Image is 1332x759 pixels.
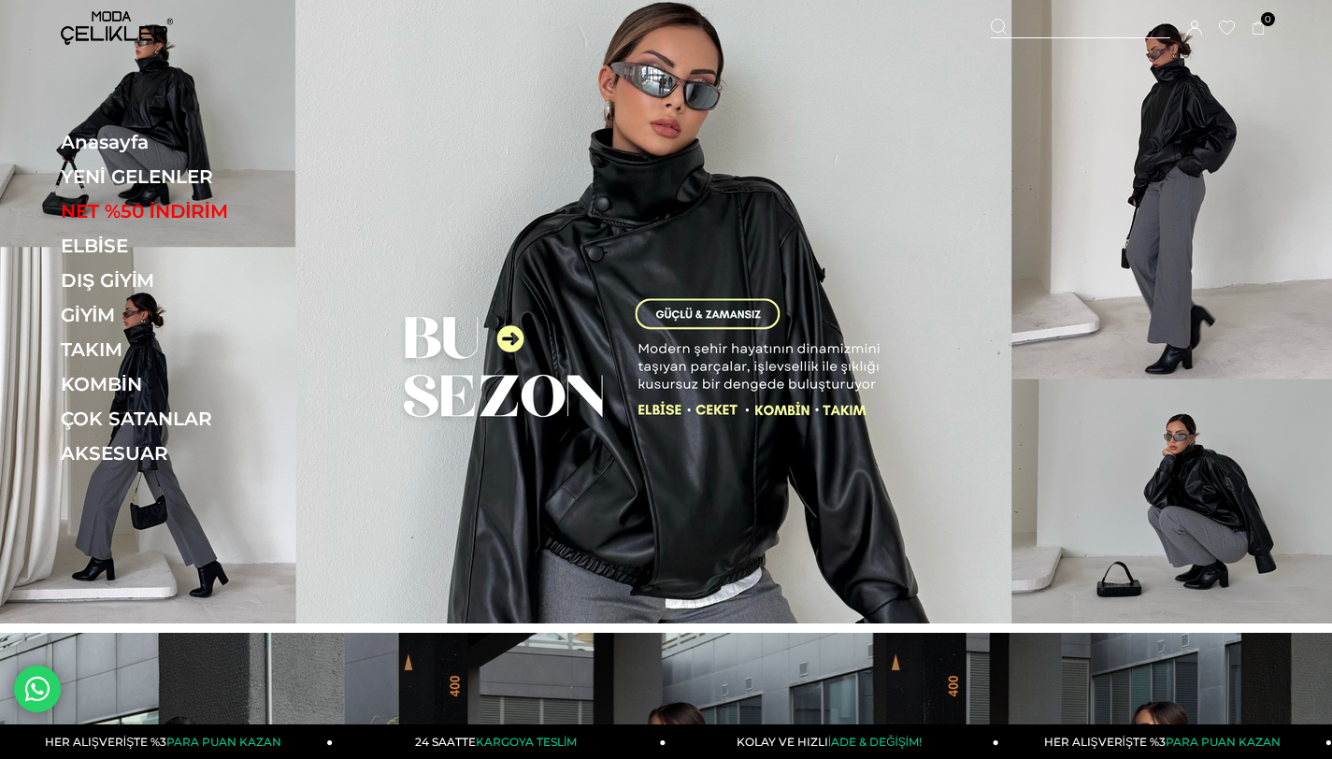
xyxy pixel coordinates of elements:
a: HER ALIŞVERİŞTE %3PARA PUAN KAZAN [999,724,1332,759]
a: GİYİM [61,304,318,326]
a: KOLAY VE HIZLIİADE & DEĞİŞİM! [666,724,999,759]
a: AKSESUAR [61,442,318,465]
span: İADE & DEĞİŞİM! [828,735,922,749]
a: KOMBİN [61,373,318,395]
span: PARA PUAN KAZAN [1166,735,1281,749]
a: TAKIM [61,338,318,361]
a: 0 [1252,21,1266,36]
a: ÇOK SATANLAR [61,408,318,430]
span: PARA PUAN KAZAN [166,735,281,749]
a: Anasayfa [61,131,318,153]
a: ELBİSE [61,235,318,257]
img: logo [61,11,173,45]
span: 0 [1261,12,1275,26]
a: NET %50 İNDİRİM [61,200,318,222]
a: DIŞ GİYİM [61,269,318,292]
a: 24 SAATTEKARGOYA TESLİM [333,724,666,759]
span: KARGOYA TESLİM [476,735,577,749]
a: YENİ GELENLER [61,165,318,188]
